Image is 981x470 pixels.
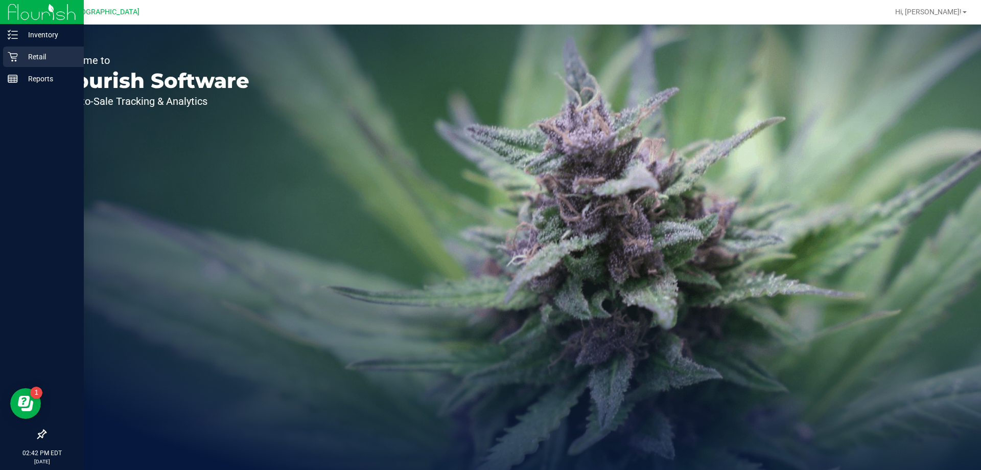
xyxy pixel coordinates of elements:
[18,51,79,63] p: Retail
[55,96,249,106] p: Seed-to-Sale Tracking & Analytics
[18,73,79,85] p: Reports
[8,52,18,62] inline-svg: Retail
[30,387,42,399] iframe: Resource center unread badge
[8,30,18,40] inline-svg: Inventory
[5,449,79,458] p: 02:42 PM EDT
[10,388,41,419] iframe: Resource center
[55,55,249,65] p: Welcome to
[5,458,79,465] p: [DATE]
[895,8,962,16] span: Hi, [PERSON_NAME]!
[69,8,139,16] span: [GEOGRAPHIC_DATA]
[8,74,18,84] inline-svg: Reports
[55,71,249,91] p: Flourish Software
[18,29,79,41] p: Inventory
